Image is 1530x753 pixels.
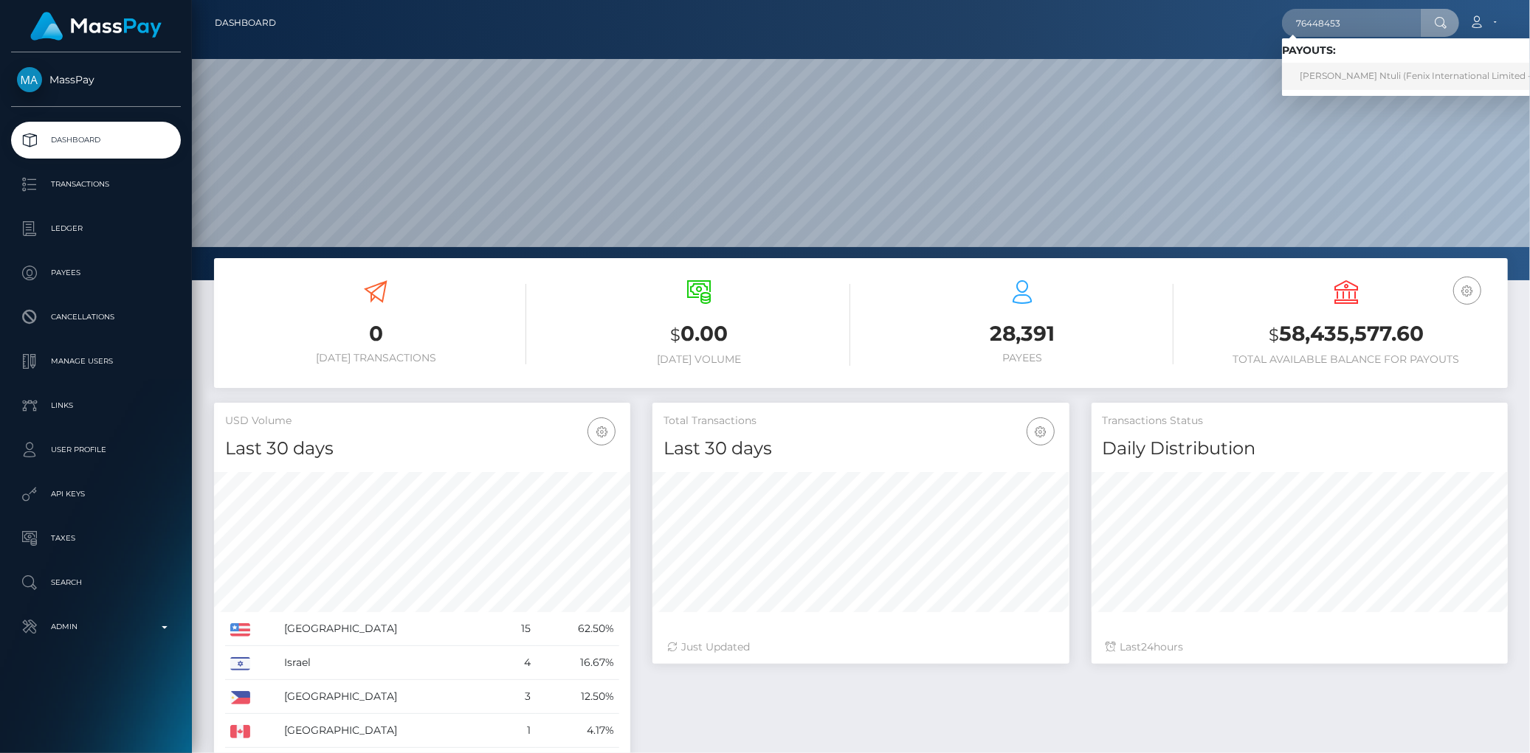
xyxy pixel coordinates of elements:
span: MassPay [11,73,181,86]
img: US.png [230,623,250,636]
p: Dashboard [17,129,175,151]
p: Admin [17,616,175,638]
h3: 0 [225,319,526,348]
h5: Transactions Status [1103,414,1497,428]
h6: [DATE] Transactions [225,352,526,364]
td: [GEOGRAPHIC_DATA] [280,714,500,748]
td: 16.67% [536,646,619,680]
td: [GEOGRAPHIC_DATA] [280,680,500,714]
a: Ledger [11,210,181,247]
h3: 0.00 [548,319,850,350]
h5: Total Transactions [664,414,1058,428]
img: MassPay Logo [30,12,162,41]
a: Links [11,387,181,424]
a: API Keys [11,476,181,513]
small: $ [670,325,680,345]
a: User Profile [11,431,181,468]
h3: 58,435,577.60 [1196,319,1497,350]
td: 62.50% [536,612,619,646]
img: CA.png [230,725,250,738]
small: $ [1269,325,1279,345]
div: Last hours [1106,639,1493,655]
span: 24 [1142,640,1154,653]
p: Transactions [17,173,175,195]
a: Dashboard [11,122,181,159]
h3: 28,391 [872,319,1174,348]
td: 15 [500,612,536,646]
p: User Profile [17,439,175,461]
h4: Last 30 days [225,436,619,462]
p: Ledger [17,218,175,240]
input: Search... [1282,9,1421,37]
a: Transactions [11,166,181,203]
p: Cancellations [17,306,175,328]
h5: USD Volume [225,414,619,428]
p: Links [17,395,175,417]
td: 4.17% [536,714,619,748]
p: Payees [17,262,175,284]
a: Search [11,564,181,601]
a: Admin [11,608,181,645]
a: Dashboard [215,7,276,38]
p: Manage Users [17,350,175,372]
img: PH.png [230,691,250,704]
h4: Daily Distribution [1103,436,1497,462]
a: Cancellations [11,299,181,336]
a: Payees [11,254,181,291]
img: MassPay [17,67,42,92]
h4: Last 30 days [664,436,1058,462]
td: [GEOGRAPHIC_DATA] [280,612,500,646]
p: Taxes [17,527,175,549]
p: API Keys [17,483,175,505]
td: Israel [280,646,500,680]
h6: [DATE] Volume [548,353,850,366]
h6: Payees [872,352,1174,364]
h6: Total Available Balance for Payouts [1196,353,1497,366]
img: IL.png [230,657,250,670]
td: 12.50% [536,680,619,714]
p: Search [17,572,175,594]
td: 1 [500,714,536,748]
div: Just Updated [667,639,1054,655]
a: Taxes [11,520,181,557]
td: 3 [500,680,536,714]
a: Manage Users [11,343,181,380]
td: 4 [500,646,536,680]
